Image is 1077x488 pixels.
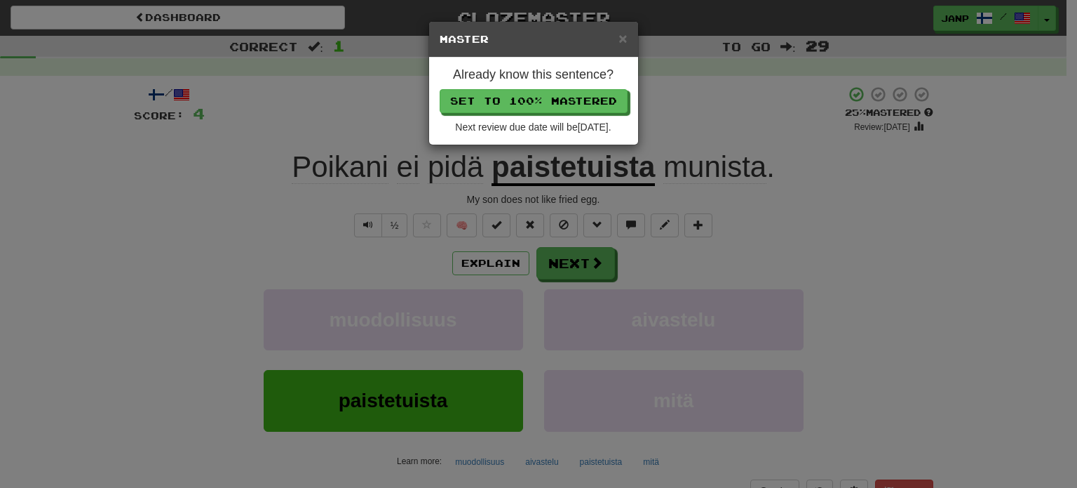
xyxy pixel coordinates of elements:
h4: Already know this sentence? [440,68,628,82]
button: Set to 100% Mastered [440,89,628,113]
span: × [618,30,627,46]
div: Next review due date will be [DATE] . [440,120,628,134]
button: Close [618,31,627,46]
h5: Master [440,32,628,46]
